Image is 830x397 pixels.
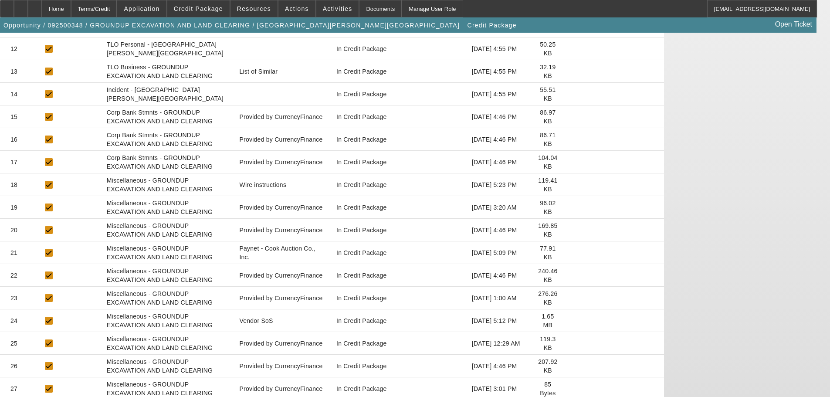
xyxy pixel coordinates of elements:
[316,0,359,17] button: Activities
[531,332,564,355] mat-cell: 119.3 KB
[100,173,233,196] mat-cell: Miscellaneous - GROUNDUP EXCAVATION AND LAND CLEARING
[465,241,531,264] mat-cell: [DATE] 5:09 PM
[531,196,564,219] mat-cell: 96.02 KB
[230,0,278,17] button: Resources
[232,309,332,332] mat-cell: Vendor SoS
[232,332,332,355] mat-cell: Provided by CurrencyFinance
[531,309,564,332] mat-cell: 1.65 MB
[232,128,332,151] mat-cell: Provided by CurrencyFinance
[465,60,531,83] mat-cell: [DATE] 4:55 PM
[100,105,233,128] mat-cell: Corp Bank Stmnts - GROUNDUP EXCAVATION AND LAND CLEARING
[100,287,233,309] mat-cell: Miscellaneous - GROUNDUP EXCAVATION AND LAND CLEARING
[100,37,233,60] mat-cell: TLO Personal - [GEOGRAPHIC_DATA][PERSON_NAME][GEOGRAPHIC_DATA]
[332,151,465,173] mat-cell: In Credit Package
[465,83,531,105] mat-cell: [DATE] 4:55 PM
[465,37,531,60] mat-cell: [DATE] 4:55 PM
[232,173,332,196] mat-cell: Wire instructions
[100,355,233,377] mat-cell: Miscellaneous - GROUNDUP EXCAVATION AND LAND CLEARING
[332,264,465,287] mat-cell: In Credit Package
[232,219,332,241] mat-cell: Provided by CurrencyFinance
[100,60,233,83] mat-cell: TLO Business - GROUNDUP EXCAVATION AND LAND CLEARING
[465,173,531,196] mat-cell: [DATE] 5:23 PM
[531,173,564,196] mat-cell: 119.41 KB
[174,5,223,12] span: Credit Package
[531,151,564,173] mat-cell: 104.04 KB
[465,264,531,287] mat-cell: [DATE] 4:46 PM
[465,219,531,241] mat-cell: [DATE] 4:46 PM
[772,17,816,32] a: Open Ticket
[232,264,332,287] mat-cell: Provided by CurrencyFinance
[465,17,519,33] button: Credit Package
[332,287,465,309] mat-cell: In Credit Package
[531,219,564,241] mat-cell: 169.85 KB
[285,5,309,12] span: Actions
[332,173,465,196] mat-cell: In Credit Package
[332,128,465,151] mat-cell: In Credit Package
[232,151,332,173] mat-cell: Provided by CurrencyFinance
[232,196,332,219] mat-cell: Provided by CurrencyFinance
[100,264,233,287] mat-cell: Miscellaneous - GROUNDUP EXCAVATION AND LAND CLEARING
[332,105,465,128] mat-cell: In Credit Package
[100,309,233,332] mat-cell: Miscellaneous - GROUNDUP EXCAVATION AND LAND CLEARING
[468,22,517,29] span: Credit Package
[531,83,564,105] mat-cell: 55.51 KB
[232,355,332,377] mat-cell: Provided by CurrencyFinance
[531,355,564,377] mat-cell: 207.92 KB
[332,83,465,105] mat-cell: In Credit Package
[332,355,465,377] mat-cell: In Credit Package
[332,309,465,332] mat-cell: In Credit Package
[531,264,564,287] mat-cell: 240.46 KB
[332,196,465,219] mat-cell: In Credit Package
[100,219,233,241] mat-cell: Miscellaneous - GROUNDUP EXCAVATION AND LAND CLEARING
[232,105,332,128] mat-cell: Provided by CurrencyFinance
[100,151,233,173] mat-cell: Corp Bank Stmnts - GROUNDUP EXCAVATION AND LAND CLEARING
[465,309,531,332] mat-cell: [DATE] 5:12 PM
[465,355,531,377] mat-cell: [DATE] 4:46 PM
[465,332,531,355] mat-cell: [DATE] 12:29 AM
[232,241,332,264] mat-cell: Paynet - Cook Auction Co., Inc.
[124,5,159,12] span: Application
[117,0,166,17] button: Application
[332,60,465,83] mat-cell: In Credit Package
[531,37,564,60] mat-cell: 50.25 KB
[278,0,315,17] button: Actions
[323,5,352,12] span: Activities
[237,5,271,12] span: Resources
[100,83,233,105] mat-cell: Incident - [GEOGRAPHIC_DATA][PERSON_NAME][GEOGRAPHIC_DATA]
[465,128,531,151] mat-cell: [DATE] 4:46 PM
[531,60,564,83] mat-cell: 32.19 KB
[531,105,564,128] mat-cell: 86.97 KB
[465,151,531,173] mat-cell: [DATE] 4:46 PM
[232,60,332,83] mat-cell: List of Similar
[332,37,465,60] mat-cell: In Credit Package
[332,219,465,241] mat-cell: In Credit Package
[332,332,465,355] mat-cell: In Credit Package
[100,241,233,264] mat-cell: Miscellaneous - GROUNDUP EXCAVATION AND LAND CLEARING
[167,0,230,17] button: Credit Package
[232,287,332,309] mat-cell: Provided by CurrencyFinance
[465,287,531,309] mat-cell: [DATE] 1:00 AM
[100,332,233,355] mat-cell: Miscellaneous - GROUNDUP EXCAVATION AND LAND CLEARING
[465,105,531,128] mat-cell: [DATE] 4:46 PM
[332,241,465,264] mat-cell: In Credit Package
[100,196,233,219] mat-cell: Miscellaneous - GROUNDUP EXCAVATION AND LAND CLEARING
[465,196,531,219] mat-cell: [DATE] 3:20 AM
[100,128,233,151] mat-cell: Corp Bank Stmnts - GROUNDUP EXCAVATION AND LAND CLEARING
[3,22,460,29] span: Opportunity / 092500348 / GROUNDUP EXCAVATION AND LAND CLEARING / [GEOGRAPHIC_DATA][PERSON_NAME][...
[531,241,564,264] mat-cell: 77.91 KB
[531,287,564,309] mat-cell: 276.26 KB
[531,128,564,151] mat-cell: 86.71 KB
